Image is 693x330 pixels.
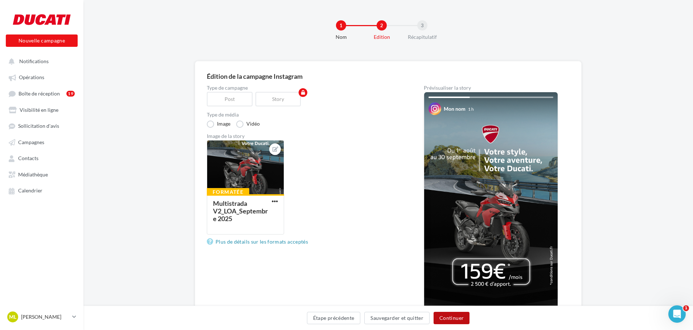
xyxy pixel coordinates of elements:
div: Nom [318,33,364,41]
span: 1 [683,305,689,311]
div: Image de la story [207,134,401,139]
div: 2 [377,20,387,30]
div: 1 [336,20,346,30]
span: Boîte de réception [19,90,60,97]
span: Sollicitation d'avis [18,123,59,129]
span: Visibilité en ligne [20,107,58,113]
div: Édition de la campagne Instagram [207,73,570,80]
a: Médiathèque [4,168,79,181]
span: Contacts [18,155,38,162]
div: 1 h [468,106,474,112]
span: Notifications [19,58,49,64]
iframe: Intercom live chat [668,305,686,323]
label: Vidéo [236,121,260,128]
div: Formatée [207,188,249,196]
button: Continuer [434,312,469,324]
button: Notifications [4,54,76,68]
span: Calendrier [18,188,42,194]
div: 3 [417,20,427,30]
a: Calendrier [4,184,79,197]
div: Mon nom [444,105,466,113]
span: Opérations [19,74,44,81]
label: Type de média [207,112,401,117]
a: Sollicitation d'avis [4,119,79,132]
span: ML [9,313,16,321]
button: Sauvegarder et quitter [364,312,430,324]
button: Étape précédente [307,312,361,324]
a: Boîte de réception19 [4,87,79,100]
a: ML [PERSON_NAME] [6,310,78,324]
a: Plus de détails sur les formats acceptés [207,237,311,246]
span: Campagnes [18,139,44,145]
div: Prévisualiser la story [424,85,558,90]
label: Type de campagne [207,85,401,90]
a: Contacts [4,151,79,164]
div: 19 [66,91,75,97]
span: Médiathèque [18,171,48,178]
button: Nouvelle campagne [6,34,78,47]
div: Edition [358,33,405,41]
a: Opérations [4,70,79,83]
a: Campagnes [4,135,79,148]
label: Image [207,121,230,128]
div: Multistrada V2_LOA_Septembre 2025 [213,199,268,223]
a: Visibilité en ligne [4,103,79,116]
img: Your Instagram story preview [424,92,558,330]
div: Récapitulatif [399,33,446,41]
p: [PERSON_NAME] [21,313,69,321]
